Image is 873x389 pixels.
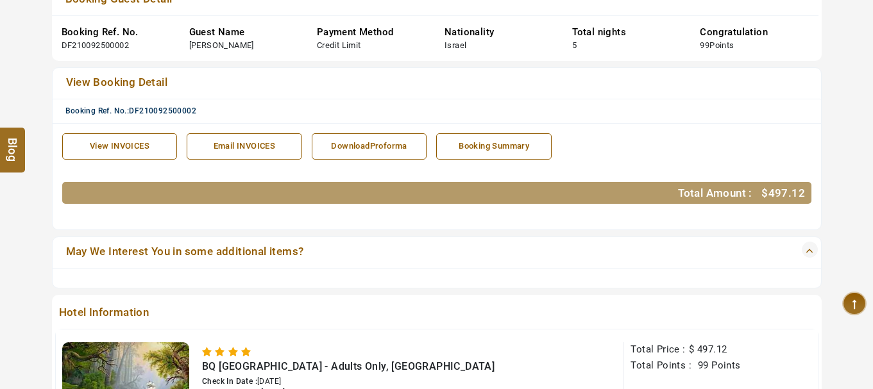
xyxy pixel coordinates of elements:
[317,26,425,39] div: Payment Method
[129,106,196,115] span: DF210092500002
[445,40,466,52] div: Israel
[189,40,254,52] div: [PERSON_NAME]
[62,40,130,52] div: DF210092500002
[443,140,545,153] div: Booking Summary
[572,40,577,52] div: 5
[66,76,168,88] span: View Booking Detail
[189,26,298,39] div: Guest Name
[698,360,741,371] span: 99 Points
[317,40,361,52] div: Credit Limit
[631,360,691,371] span: Total Points :
[697,343,727,355] span: 497.12
[436,133,552,160] a: Booking Summary
[69,140,171,153] div: View INVOICES
[55,304,742,322] span: Hotel Information
[65,106,818,117] div: Booking Ref. No.:
[768,186,805,199] span: 497.12
[700,26,808,39] div: Congratulation
[202,360,495,372] span: BQ [GEOGRAPHIC_DATA] - Adults Only, [GEOGRAPHIC_DATA]
[678,186,752,199] span: Total Amount :
[445,26,553,39] div: Nationality
[689,343,694,355] span: $
[202,377,257,386] span: Check In Date :
[187,133,302,160] a: Email INVOICES
[62,133,178,160] a: View INVOICES
[62,26,170,39] div: Booking Ref. No.
[700,40,709,50] span: 99
[62,244,736,261] a: May We Interest You in some additional items?
[572,26,681,39] div: Total nights
[312,133,427,160] a: DownloadProforma
[4,137,21,148] span: Blog
[631,343,685,355] span: Total Price :
[709,40,734,50] span: Points
[761,186,768,199] span: $
[257,377,281,386] span: [DATE]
